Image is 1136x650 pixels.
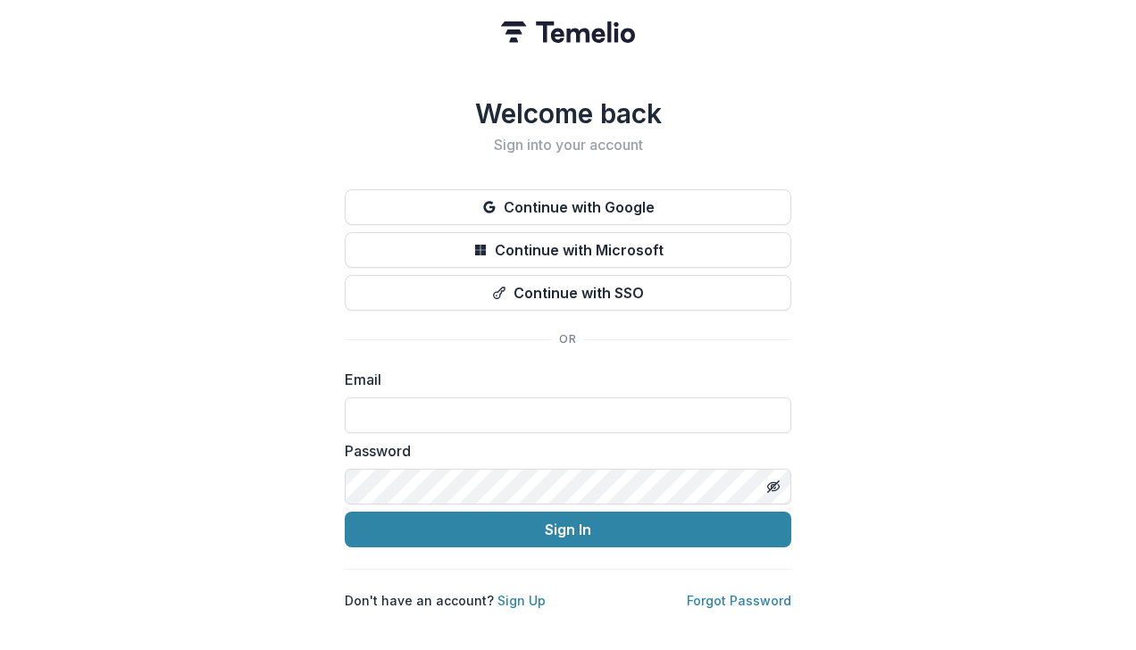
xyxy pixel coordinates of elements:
a: Forgot Password [687,593,791,608]
label: Email [345,369,781,390]
img: Temelio [501,21,635,43]
button: Continue with Google [345,189,791,225]
button: Sign In [345,512,791,547]
label: Password [345,440,781,462]
p: Don't have an account? [345,591,546,610]
button: Toggle password visibility [759,472,788,501]
h2: Sign into your account [345,137,791,154]
h1: Welcome back [345,97,791,129]
button: Continue with Microsoft [345,232,791,268]
a: Sign Up [497,593,546,608]
button: Continue with SSO [345,275,791,311]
